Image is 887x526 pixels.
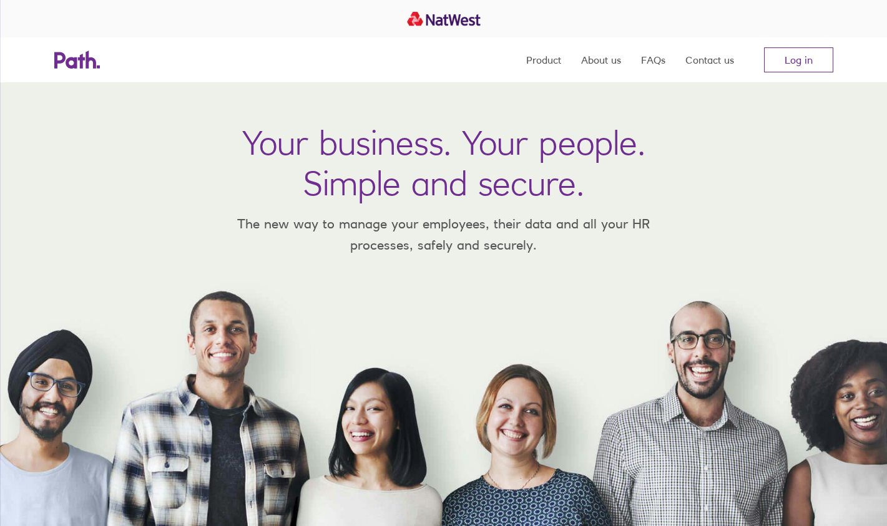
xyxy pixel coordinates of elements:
a: About us [581,37,621,82]
a: Log in [764,47,833,72]
p: The new way to manage your employees, their data and all your HR processes, safely and securely. [219,213,669,255]
h1: Your business. Your people. Simple and secure. [242,122,645,203]
a: Product [526,37,561,82]
a: Contact us [685,37,734,82]
a: FAQs [641,37,665,82]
